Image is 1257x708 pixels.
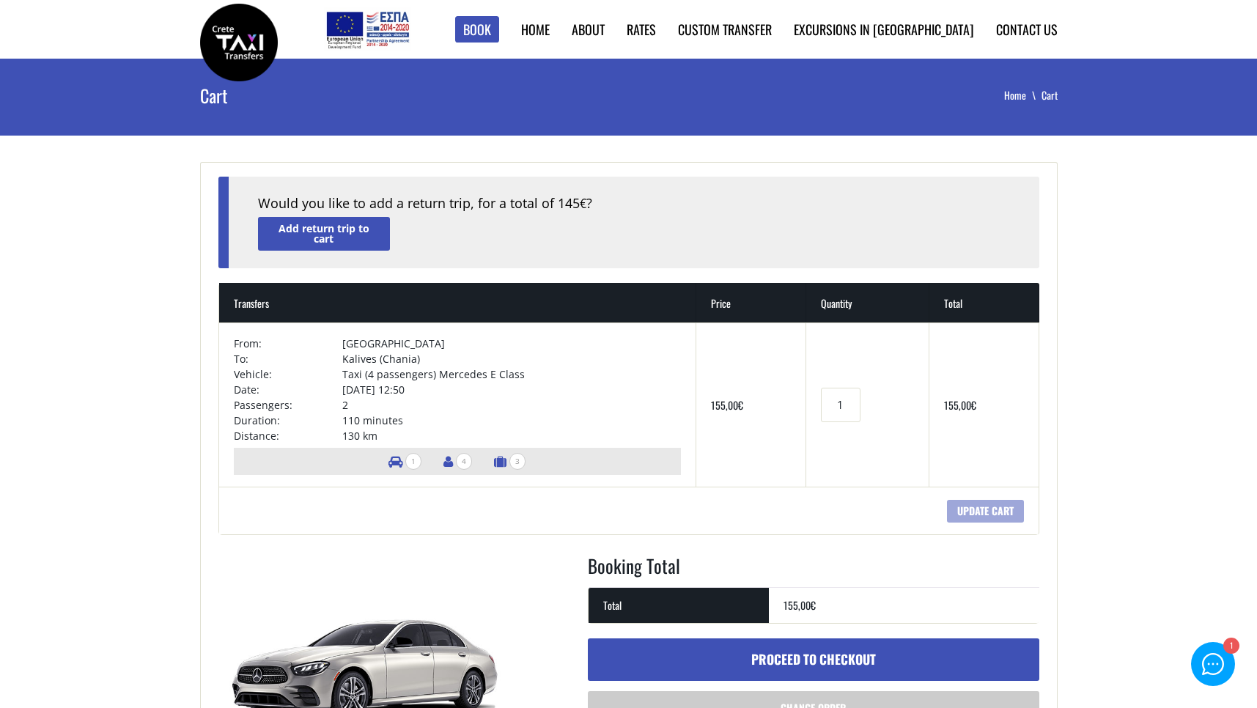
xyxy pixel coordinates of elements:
[342,366,681,382] td: Taxi (4 passengers) Mercedes E Class
[996,20,1058,39] a: Contact us
[588,553,1039,588] h2: Booking Total
[678,20,772,39] a: Custom Transfer
[627,20,656,39] a: Rates
[580,196,586,212] span: €
[696,283,806,322] th: Price
[1004,87,1042,103] a: Home
[234,428,342,443] td: Distance:
[821,388,860,422] input: Transfers quantity
[342,413,681,428] td: 110 minutes
[200,33,278,48] a: Crete Taxi Transfers | Crete Taxi Transfers Cart | Crete Taxi Transfers
[971,397,976,413] span: €
[234,382,342,397] td: Date:
[521,20,550,39] a: Home
[947,500,1024,523] input: Update cart
[234,336,342,351] td: From:
[1042,88,1058,103] li: Cart
[324,7,411,51] img: e-bannersEUERDF180X90.jpg
[234,351,342,366] td: To:
[436,448,479,475] li: Number of passengers
[342,382,681,397] td: [DATE] 12:50
[258,217,390,250] a: Add return trip to cart
[509,453,526,470] span: 3
[589,587,769,623] th: Total
[1223,639,1238,654] div: 1
[455,16,499,43] a: Book
[811,597,816,613] span: €
[588,638,1039,681] a: Proceed to checkout
[572,20,605,39] a: About
[234,413,342,428] td: Duration:
[456,453,472,470] span: 4
[711,397,743,413] bdi: 155,00
[234,366,342,382] td: Vehicle:
[219,283,697,322] th: Transfers
[487,448,533,475] li: Number of luggage items
[381,448,429,475] li: Number of vehicles
[200,4,278,81] img: Crete Taxi Transfers | Crete Taxi Transfers Cart | Crete Taxi Transfers
[784,597,816,613] bdi: 155,00
[944,397,976,413] bdi: 155,00
[200,59,489,132] h1: Cart
[342,336,681,351] td: [GEOGRAPHIC_DATA]
[342,397,681,413] td: 2
[738,397,743,413] span: €
[234,397,342,413] td: Passengers:
[342,428,681,443] td: 130 km
[929,283,1039,322] th: Total
[258,194,1010,213] div: Would you like to add a return trip, for a total of 145 ?
[794,20,974,39] a: Excursions in [GEOGRAPHIC_DATA]
[405,453,421,470] span: 1
[806,283,929,322] th: Quantity
[342,351,681,366] td: Kalives (Chania)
